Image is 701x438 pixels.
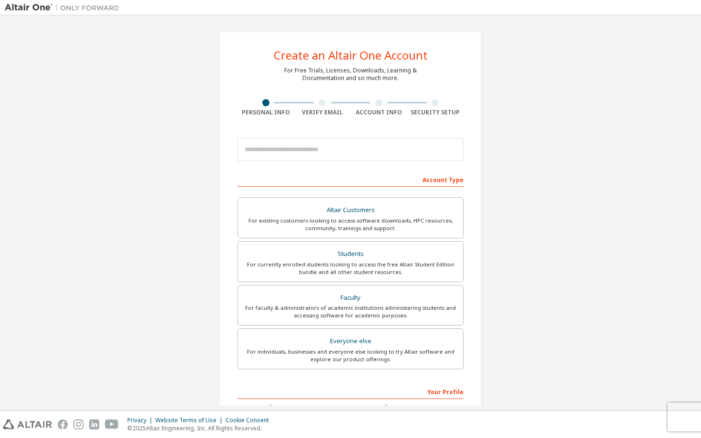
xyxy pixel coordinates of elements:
div: Privacy [127,417,155,424]
div: Verify Email [294,109,351,116]
div: Everyone else [244,335,457,348]
p: © 2025 Altair Engineering, Inc. All Rights Reserved. [127,424,275,432]
div: Cookie Consent [226,417,275,424]
div: For individuals, businesses and everyone else looking to try Altair software and explore our prod... [244,348,457,363]
label: First Name [237,404,348,411]
div: For faculty & administrators of academic institutions administering students and accessing softwa... [244,304,457,319]
div: Faculty [244,291,457,305]
div: Account Info [350,109,407,116]
img: linkedin.svg [89,419,99,429]
div: Personal Info [237,109,294,116]
div: For currently enrolled students looking to access the free Altair Student Edition bundle and all ... [244,261,457,276]
label: Last Name [353,404,464,411]
img: altair_logo.svg [3,419,52,429]
div: For Free Trials, Licenses, Downloads, Learning & Documentation and so much more. [284,67,417,82]
div: Students [244,247,457,261]
img: youtube.svg [105,419,119,429]
div: Account Type [237,172,464,187]
div: Altair Customers [244,204,457,217]
div: Website Terms of Use [155,417,226,424]
img: facebook.svg [58,419,68,429]
div: Your Profile [237,384,464,399]
div: Security Setup [407,109,464,116]
div: Create an Altair One Account [274,50,428,61]
div: For existing customers looking to access software downloads, HPC resources, community, trainings ... [244,217,457,232]
img: instagram.svg [73,419,83,429]
img: Altair One [5,3,124,12]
